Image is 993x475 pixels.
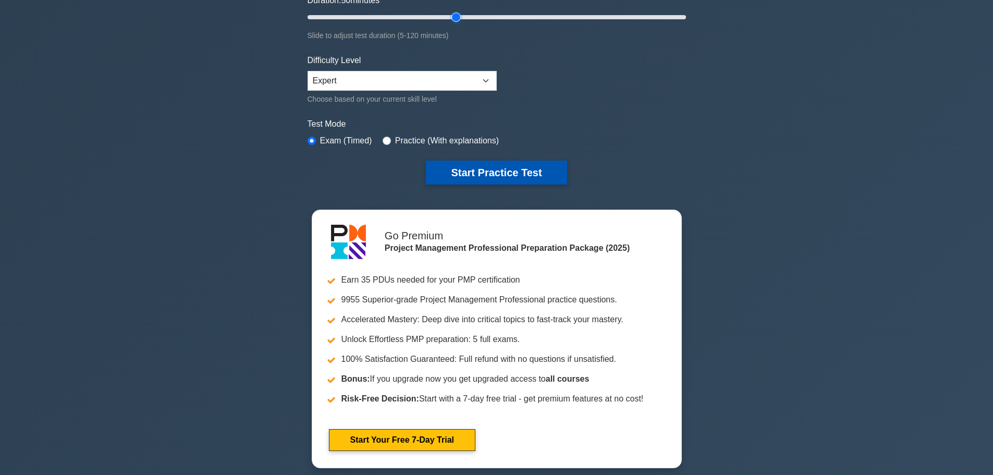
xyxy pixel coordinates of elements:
button: Start Practice Test [426,161,567,185]
a: Start Your Free 7-Day Trial [329,429,475,451]
label: Test Mode [308,118,686,130]
div: Slide to adjust test duration (5-120 minutes) [308,29,686,42]
div: Choose based on your current skill level [308,93,497,105]
label: Practice (With explanations) [395,135,499,147]
label: Exam (Timed) [320,135,372,147]
label: Difficulty Level [308,54,361,67]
